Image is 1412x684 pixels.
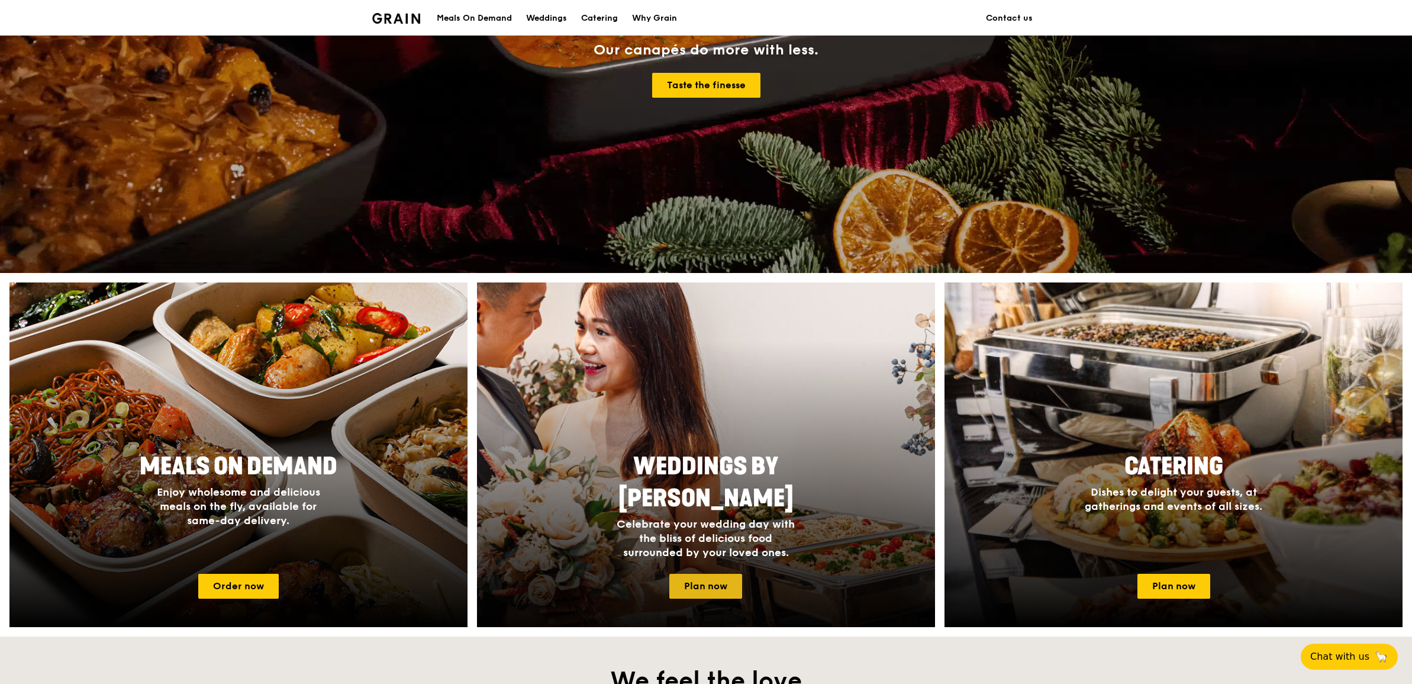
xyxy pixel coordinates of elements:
a: CateringDishes to delight your guests, at gatherings and events of all sizes.Plan now [944,282,1403,627]
span: Weddings by [PERSON_NAME] [618,452,794,513]
span: Catering [1124,452,1223,481]
div: Why Grain [632,1,677,36]
button: Chat with us🦙 [1301,644,1398,670]
a: Catering [574,1,625,36]
span: Chat with us [1310,650,1369,664]
div: Meals On Demand [437,1,512,36]
a: Plan now [1137,574,1210,599]
span: 🦙 [1374,650,1388,664]
a: Meals On DemandEnjoy wholesome and delicious meals on the fly, available for same-day delivery.Or... [9,282,468,627]
img: Grain [372,13,420,24]
span: Dishes to delight your guests, at gatherings and events of all sizes. [1085,486,1262,513]
img: meals-on-demand-card.d2b6f6db.png [9,282,468,627]
img: catering-card.e1cfaf3e.jpg [944,282,1403,627]
div: Catering [581,1,618,36]
span: Enjoy wholesome and delicious meals on the fly, available for same-day delivery. [157,486,320,527]
div: Weddings [526,1,567,36]
a: Why Grain [625,1,684,36]
a: Contact us [979,1,1040,36]
span: Meals On Demand [140,452,337,481]
a: Weddings [519,1,574,36]
a: Order now [198,574,279,599]
span: Celebrate your wedding day with the bliss of delicious food surrounded by your loved ones. [617,518,795,559]
div: Our canapés do more with less. [493,42,919,59]
a: Weddings by [PERSON_NAME]Celebrate your wedding day with the bliss of delicious food surrounded b... [477,282,935,627]
a: Plan now [669,574,742,599]
a: Taste the finesse [652,73,760,98]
